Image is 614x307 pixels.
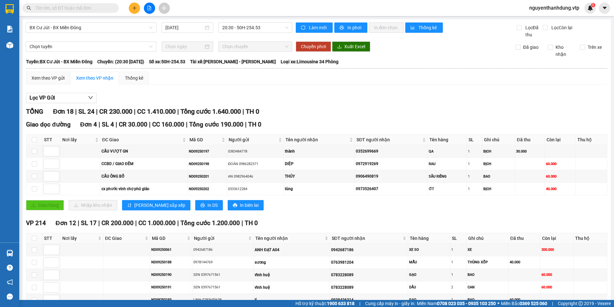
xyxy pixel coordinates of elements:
[599,3,610,14] button: caret-down
[229,136,277,143] span: Người gửi
[429,174,466,179] div: SẦU RIÊNG
[207,202,218,209] span: In DS
[162,6,166,10] span: aim
[409,297,449,303] div: GẠO
[189,149,226,154] div: ND09250197
[188,170,227,183] td: ND09250201
[356,161,426,167] div: 0972919269
[30,94,55,102] span: Lọc VP Gửi
[285,173,354,180] div: THÚY
[520,301,547,306] strong: 0369 525 060
[150,244,192,256] td: ND09250061
[42,135,61,145] th: STT
[451,259,465,265] div: 1
[194,235,247,242] span: Người gửi
[309,24,328,31] span: Làm mới
[99,121,100,128] span: |
[26,59,92,64] b: Tuyến: BX Cư Jút - BX Miền Đông
[97,58,144,65] span: Chuyến: (20:30 [DATE])
[150,281,192,294] td: ND09250191
[233,203,237,208] span: printer
[332,235,402,242] span: SĐT người nhận
[587,5,593,11] img: icon-new-feature
[138,219,176,227] span: CC 1.000.000
[195,200,223,210] button: printerIn DS
[189,174,226,179] div: ND09250201
[151,247,191,252] div: ND09250061
[356,136,421,143] span: SĐT người nhận
[546,174,575,179] div: 60.000
[101,186,187,192] div: cx phước vinh chợ phú giáo
[331,247,407,253] div: 0942687186
[180,108,241,115] span: Tổng cước 1.640.000
[359,300,360,307] span: |
[188,145,227,158] td: ND09250197
[331,285,407,291] div: 0783228089
[428,135,467,145] th: Tên hàng
[330,244,408,256] td: 0942687186
[152,121,184,128] span: CC 160.000
[331,272,407,278] div: 0783228089
[296,22,333,33] button: syncLàm mới
[102,136,181,143] span: ĐC Giao
[369,22,404,33] button: In đơn chọn
[193,297,252,303] div: LINH 0793650638
[122,200,190,210] button: sort-ascending[PERSON_NAME] sắp xếp
[75,108,77,115] span: |
[521,44,541,51] span: Đã giao
[189,121,243,128] span: Tổng cước 190.000
[186,121,188,128] span: |
[576,135,607,145] th: Thu hộ
[62,136,94,143] span: Nơi lấy
[241,219,243,227] span: |
[523,24,543,38] span: Lọc Đã thu
[450,233,467,244] th: SL
[6,26,13,32] img: solution-icon
[468,272,507,277] div: BAO
[356,186,426,192] div: 0973526407
[482,135,515,145] th: Ghi chú
[5,4,14,14] img: logo-vxr
[254,269,330,281] td: vĩnh huệ
[27,6,31,10] span: search
[451,285,465,290] div: 2
[468,186,481,192] div: 1
[578,301,583,306] span: copyright
[468,174,481,179] div: 1
[193,259,252,265] div: 0978144769
[574,233,607,244] th: Thu hộ
[552,300,553,307] span: |
[245,219,258,227] span: TH 0
[134,108,136,115] span: |
[134,202,185,209] span: [PERSON_NAME] sắp xếp
[510,259,539,265] div: 40.000
[151,285,191,290] div: ND09250191
[147,6,152,10] span: file-add
[483,174,514,179] div: BAO
[165,24,203,31] input: 11/09/2025
[301,25,306,31] span: sync
[501,300,547,307] span: Miền Bắc
[35,4,111,12] input: Tìm tên, số ĐT hoặc mã đơn
[189,161,226,167] div: ND09250198
[524,4,584,12] span: nguyenthanhdung.vtp
[254,294,330,306] td: lí
[80,121,97,128] span: Đơn 4
[409,272,449,277] div: GẠO
[255,235,323,242] span: Tên người nhận
[285,161,354,167] div: DIỆP
[193,272,252,277] div: SEN 0397671561
[151,259,191,265] div: ND09250188
[281,58,338,65] span: Loại xe: Limousine 34 Phòng
[330,294,408,306] td: 0938426314
[437,301,496,306] strong: 0708 023 035 - 0935 103 250
[152,235,186,242] span: Mã GD
[515,135,545,145] th: Đã thu
[483,161,514,167] div: BỊCH
[245,121,247,128] span: |
[429,149,466,154] div: QA
[56,219,76,227] span: Đơn 12
[119,121,147,128] span: CR 30.000
[222,23,289,32] span: 20:30 - 50H-254.53
[337,44,342,49] span: download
